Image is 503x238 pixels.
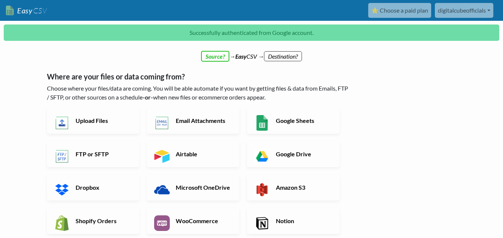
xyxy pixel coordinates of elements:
h6: Google Drive [274,150,332,157]
a: Google Sheets [247,108,340,134]
a: digitalcubeofficials [435,3,493,18]
h6: Airtable [174,150,232,157]
a: ⭐ Choose a paid plan [368,3,431,18]
a: EasyCSV [6,3,47,18]
p: Choose where your files/data are coming. You will be able automate if you want by getting files &... [47,84,350,102]
a: Shopify Orders [47,208,140,234]
span: CSV [32,6,47,15]
h5: Where are your files or data coming from? [47,72,350,81]
h6: Microsoft OneDrive [174,184,232,191]
img: Dropbox App & API [54,182,70,198]
a: Upload Files [47,108,140,134]
h6: Amazon S3 [274,184,332,191]
h6: Notion [274,217,332,224]
h6: Email Attachments [174,117,232,124]
img: Upload Files App & API [54,115,70,131]
h6: Google Sheets [274,117,332,124]
img: Amazon S3 App & API [254,182,270,198]
h6: WooCommerce [174,217,232,224]
img: Airtable App & API [154,149,170,164]
a: Dropbox [47,175,140,200]
img: Google Sheets App & API [254,115,270,131]
a: Google Drive [247,141,340,167]
a: Email Attachments [147,108,239,134]
p: Successfully authenticated from Google account. [4,25,499,41]
h6: FTP or SFTP [74,150,132,157]
img: Shopify App & API [54,215,70,231]
a: Microsoft OneDrive [147,175,239,200]
h6: Upload Files [74,117,132,124]
img: Microsoft OneDrive App & API [154,182,170,198]
img: Google Drive App & API [254,149,270,164]
a: Notion [247,208,340,234]
a: Airtable [147,141,239,167]
a: WooCommerce [147,208,239,234]
h6: Dropbox [74,184,132,191]
b: -or- [143,94,153,101]
img: WooCommerce App & API [154,215,170,231]
div: → CSV → [39,45,464,61]
a: FTP or SFTP [47,141,140,167]
h6: Shopify Orders [74,217,132,224]
img: FTP or SFTP App & API [54,149,70,164]
a: Amazon S3 [247,175,340,200]
img: Notion App & API [254,215,270,231]
img: Email New CSV or XLSX File App & API [154,115,170,131]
